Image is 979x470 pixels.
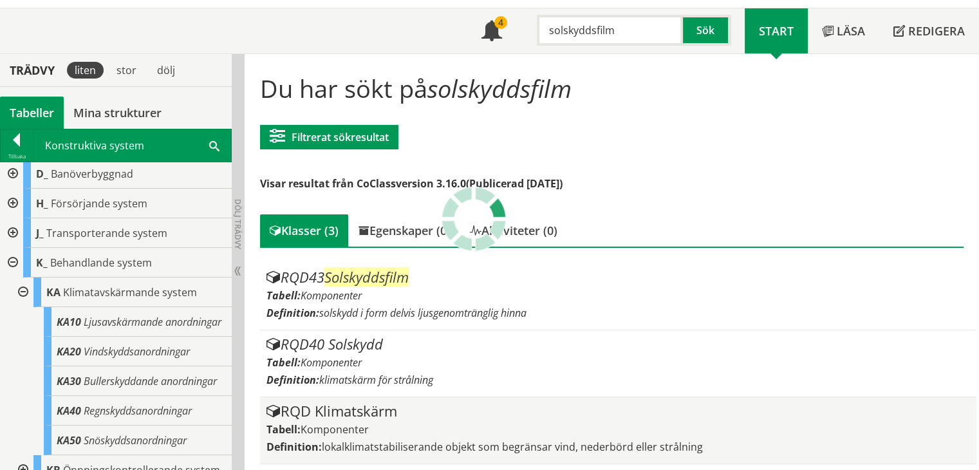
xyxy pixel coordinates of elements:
[260,176,466,191] span: Visar resultat från CoClassversion 3.16.0
[3,63,62,77] div: Trädvy
[36,256,48,270] span: K_
[481,22,502,42] span: Notifikationer
[301,355,362,370] span: Komponenter
[209,138,219,152] span: Sök i tabellen
[467,8,516,53] a: 4
[301,422,369,437] span: Komponenter
[57,404,81,418] span: KA40
[683,15,731,46] button: Sök
[319,373,433,387] span: klimatskärm för strålning
[260,74,964,102] h1: Du har sökt på
[745,8,808,53] a: Start
[266,306,319,320] label: Definition:
[46,226,167,240] span: Transporterande system
[322,440,703,454] span: lokalklimatstabiliserande objekt som begränsar vind, nederbörd eller strålning
[460,214,567,247] div: Aktiviteter (0)
[84,315,221,329] span: Ljusavskärmande anordningar
[57,433,81,447] span: KA50
[57,315,81,329] span: KA10
[46,285,61,299] span: KA
[64,97,171,129] a: Mina strukturer
[319,306,527,320] span: solskydd i form delvis ljusgenomtränglig hinna
[879,8,979,53] a: Redigera
[50,256,152,270] span: Behandlande system
[442,187,506,251] img: Laddar
[84,374,217,388] span: Bullerskyddande anordningar
[266,422,301,437] label: Tabell:
[109,62,144,79] div: stor
[466,176,563,191] span: (Publicerad [DATE])
[260,125,398,149] button: Filtrerat sökresultat
[908,23,965,39] span: Redigera
[348,214,460,247] div: Egenskaper (0)
[266,440,322,454] label: Definition:
[84,344,190,359] span: Vindskyddsanordningar
[36,196,48,211] span: H_
[36,167,48,181] span: D_
[808,8,879,53] a: Läsa
[266,373,319,387] label: Definition:
[232,199,243,249] span: Dölj trädvy
[67,62,104,79] div: liten
[266,404,971,419] div: RQD Klimatskärm
[537,15,683,46] input: Sök
[36,226,44,240] span: J_
[266,337,971,352] div: RQD40 Solskydd
[301,288,362,303] span: Komponenter
[63,285,197,299] span: Klimatavskärmande system
[57,374,81,388] span: KA30
[1,151,33,162] div: Tillbaka
[260,214,348,247] div: Klasser (3)
[266,288,301,303] label: Tabell:
[51,196,147,211] span: Försörjande system
[57,344,81,359] span: KA20
[427,71,572,105] span: solskyddsfilm
[149,62,183,79] div: dölj
[266,270,971,285] div: RQD43
[33,129,231,162] div: Konstruktiva system
[84,433,187,447] span: Snöskyddsanordningar
[837,23,865,39] span: Läsa
[266,355,301,370] label: Tabell:
[84,404,192,418] span: Regnskyddsanordningar
[759,23,794,39] span: Start
[324,267,409,287] span: Solskyddsfilm
[494,16,507,29] div: 4
[51,167,133,181] span: Banöverbyggnad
